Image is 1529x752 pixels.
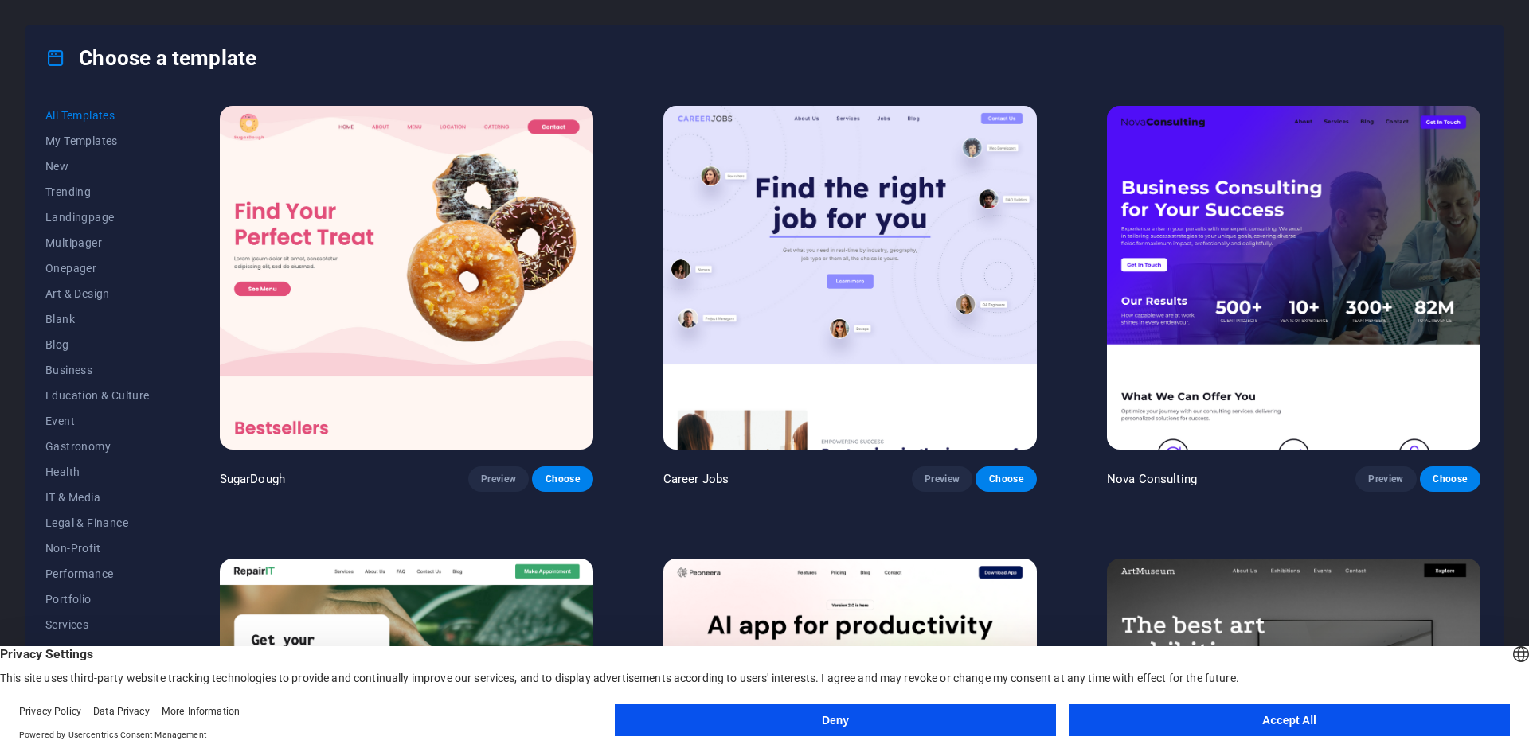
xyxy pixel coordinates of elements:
[45,536,150,561] button: Non-Profit
[912,466,972,492] button: Preview
[468,466,529,492] button: Preview
[220,106,593,450] img: SugarDough
[45,542,150,555] span: Non-Profit
[45,357,150,383] button: Business
[45,45,256,71] h4: Choose a template
[45,154,150,179] button: New
[45,491,150,504] span: IT & Media
[45,160,150,173] span: New
[45,561,150,586] button: Performance
[45,383,150,408] button: Education & Culture
[1355,466,1416,492] button: Preview
[976,466,1036,492] button: Choose
[45,459,150,485] button: Health
[45,389,150,402] span: Education & Culture
[45,637,150,663] button: Sports & Beauty
[45,338,150,351] span: Blog
[1433,473,1468,485] span: Choose
[45,364,150,376] span: Business
[1107,471,1197,487] p: Nova Consulting
[45,128,150,154] button: My Templates
[481,473,516,485] span: Preview
[45,262,150,275] span: Onepager
[45,236,150,249] span: Multipager
[45,332,150,357] button: Blog
[925,473,960,485] span: Preview
[45,408,150,434] button: Event
[45,134,150,147] span: My Templates
[45,440,150,453] span: Gastronomy
[45,516,150,529] span: Legal & Finance
[45,644,150,657] span: Sports & Beauty
[663,471,729,487] p: Career Jobs
[45,109,150,122] span: All Templates
[1368,473,1403,485] span: Preview
[532,466,592,492] button: Choose
[1107,106,1480,450] img: Nova Consulting
[45,103,150,128] button: All Templates
[45,281,150,306] button: Art & Design
[45,434,150,459] button: Gastronomy
[45,510,150,536] button: Legal & Finance
[45,618,150,631] span: Services
[45,466,150,478] span: Health
[45,567,150,580] span: Performance
[45,415,150,427] span: Event
[1420,466,1480,492] button: Choose
[45,612,150,637] button: Services
[45,485,150,510] button: IT & Media
[545,473,580,485] span: Choose
[45,205,150,230] button: Landingpage
[45,313,150,325] span: Blank
[45,185,150,198] span: Trending
[45,230,150,255] button: Multipager
[45,211,150,224] span: Landingpage
[220,471,285,487] p: SugarDough
[45,586,150,612] button: Portfolio
[663,106,1037,450] img: Career Jobs
[988,473,1023,485] span: Choose
[45,255,150,281] button: Onepager
[45,306,150,332] button: Blank
[45,287,150,300] span: Art & Design
[45,179,150,205] button: Trending
[45,593,150,606] span: Portfolio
